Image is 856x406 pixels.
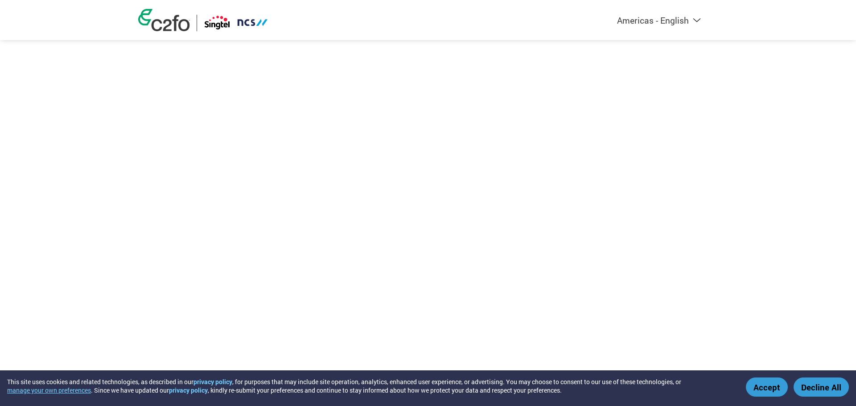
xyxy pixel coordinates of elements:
[204,15,268,31] img: Singtel
[7,386,91,394] button: manage your own preferences
[794,377,849,397] button: Decline All
[7,377,733,394] div: This site uses cookies and related technologies, as described in our , for purposes that may incl...
[193,377,232,386] a: privacy policy
[169,386,208,394] a: privacy policy
[138,9,190,31] img: c2fo logo
[746,377,788,397] button: Accept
